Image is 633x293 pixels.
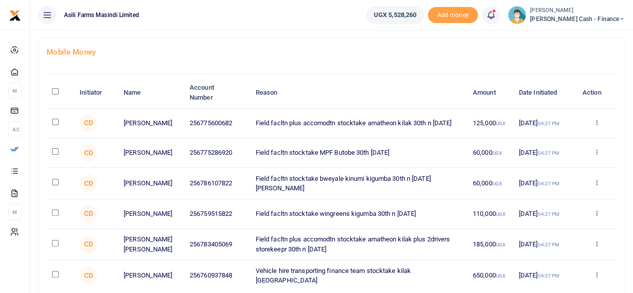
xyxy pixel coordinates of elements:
[74,77,118,108] th: Initiator: activate to sort column ascending
[537,211,559,217] small: 04:27 PM
[250,260,467,291] td: Vehicle hire transporting finance team stocktake kilak [GEOGRAPHIC_DATA]
[9,11,21,19] a: logo-small logo-large logo-large
[508,6,625,24] a: profile-user [PERSON_NAME] [PERSON_NAME] Cash - Finance
[250,138,467,168] td: Field facltn stocktake MPF Butobe 30th [DATE]
[467,109,513,138] td: 125,000
[513,138,576,168] td: [DATE]
[428,7,478,24] span: Add money
[537,242,559,247] small: 04:27 PM
[513,77,576,108] th: Date Initiated: activate to sort column ascending
[508,6,526,24] img: profile-user
[184,168,250,199] td: 256786107822
[492,181,501,186] small: UGX
[184,138,250,168] td: 256775286920
[576,77,616,108] th: Action: activate to sort column ascending
[80,174,98,192] span: Constantine Dusenge
[530,7,625,15] small: [PERSON_NAME]
[495,273,505,278] small: UGX
[250,109,467,138] td: Field facltn plus accomodtn stocktake amatheon kilak 30th n [DATE]
[537,273,559,278] small: 04:27 PM
[184,260,250,291] td: 256760937848
[495,211,505,217] small: UGX
[118,109,184,138] td: [PERSON_NAME]
[250,168,467,199] td: Field facltn stocktake bweyale kinumi kigumba 30th n [DATE] [PERSON_NAME]
[537,121,559,126] small: 04:27 PM
[428,11,478,18] a: Add money
[250,77,467,108] th: Reason: activate to sort column ascending
[492,150,501,156] small: UGX
[513,229,576,260] td: [DATE]
[8,204,22,220] li: M
[467,260,513,291] td: 650,000
[495,121,505,126] small: UGX
[513,109,576,138] td: [DATE]
[47,47,616,58] h4: Mobile Money
[80,144,98,162] span: Constantine Dusenge
[467,77,513,108] th: Amount: activate to sort column ascending
[8,121,22,138] li: Ac
[467,138,513,168] td: 60,000
[9,10,21,22] img: logo-small
[513,260,576,291] td: [DATE]
[428,7,478,24] li: Toup your wallet
[118,229,184,260] td: [PERSON_NAME] [PERSON_NAME]
[530,15,625,24] span: [PERSON_NAME] Cash - Finance
[366,6,424,24] a: UGX 5,528,260
[80,266,98,284] span: Constantine Dusenge
[184,199,250,229] td: 256759515822
[80,205,98,223] span: Constantine Dusenge
[362,6,428,24] li: Wallet ballance
[537,150,559,156] small: 04:27 PM
[118,168,184,199] td: [PERSON_NAME]
[513,199,576,229] td: [DATE]
[513,168,576,199] td: [DATE]
[537,181,559,186] small: 04:27 PM
[184,77,250,108] th: Account Number: activate to sort column ascending
[467,199,513,229] td: 110,000
[118,199,184,229] td: [PERSON_NAME]
[118,77,184,108] th: Name: activate to sort column ascending
[8,83,22,99] li: M
[118,260,184,291] td: [PERSON_NAME]
[184,109,250,138] td: 256775600682
[80,114,98,132] span: Constantine Dusenge
[250,199,467,229] td: Field facltn stocktake wingreens kigumba 30th n [DATE]
[118,138,184,168] td: [PERSON_NAME]
[467,229,513,260] td: 185,000
[374,10,416,20] span: UGX 5,528,260
[467,168,513,199] td: 60,000
[47,77,74,108] th: : activate to sort column descending
[495,242,505,247] small: UGX
[60,11,143,20] span: Asili Farms Masindi Limited
[250,229,467,260] td: Field facltn plus accomodtn stocktake amatheon kilak plus 2drivers storekeepr 30th n [DATE]
[184,229,250,260] td: 256783405069
[80,235,98,253] span: Constantine Dusenge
